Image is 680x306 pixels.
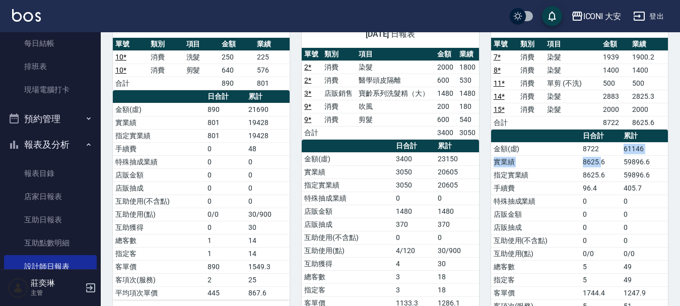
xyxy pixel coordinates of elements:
[246,208,290,221] td: 30/900
[580,142,621,155] td: 8722
[356,87,435,100] td: 寶齡系列洗髮精（大）
[621,130,668,143] th: 累計
[457,113,479,126] td: 540
[302,270,393,283] td: 總客數
[580,286,621,299] td: 1744.4
[246,168,290,181] td: 0
[621,142,668,155] td: 61146
[113,247,205,260] td: 指定客
[518,77,545,90] td: 消費
[205,181,246,195] td: 0
[435,113,457,126] td: 600
[205,142,246,155] td: 0
[205,234,246,247] td: 1
[621,273,668,286] td: 49
[254,38,290,51] th: 業績
[580,260,621,273] td: 5
[580,195,621,208] td: 0
[435,231,479,244] td: 0
[600,38,630,51] th: 金額
[491,116,518,129] td: 合計
[491,142,580,155] td: 金額(虛)
[205,260,246,273] td: 890
[246,103,290,116] td: 21690
[435,192,479,205] td: 0
[518,64,545,77] td: 消費
[113,221,205,234] td: 互助獲得
[491,286,580,299] td: 客單價
[491,247,580,260] td: 互助使用(點)
[600,116,630,129] td: 8722
[4,78,97,101] a: 現場電腦打卡
[302,165,393,178] td: 實業績
[630,90,668,103] td: 2825.3
[393,165,435,178] td: 3050
[113,103,205,116] td: 金額(虛)
[457,74,479,87] td: 530
[545,90,600,103] td: 染髮
[600,50,630,64] td: 1939
[621,168,668,181] td: 59896.6
[205,90,246,103] th: 日合計
[302,231,393,244] td: 互助使用(不含點)
[629,7,668,26] button: 登出
[246,116,290,129] td: 19428
[246,260,290,273] td: 1549.3
[600,77,630,90] td: 500
[113,116,205,129] td: 實業績
[302,205,393,218] td: 店販金額
[393,218,435,231] td: 370
[8,278,28,298] img: Person
[205,273,246,286] td: 2
[205,247,246,260] td: 1
[630,116,668,129] td: 8625.6
[205,195,246,208] td: 0
[148,50,183,64] td: 消費
[356,113,435,126] td: 剪髮
[205,155,246,168] td: 0
[356,74,435,87] td: 醫學頭皮隔離
[491,155,580,168] td: 實業績
[393,205,435,218] td: 1480
[302,218,393,231] td: 店販抽成
[393,244,435,257] td: 4/120
[580,168,621,181] td: 8625.6
[356,100,435,113] td: 吹風
[148,38,183,51] th: 類別
[600,103,630,116] td: 2000
[435,152,479,165] td: 23150
[545,38,600,51] th: 項目
[246,90,290,103] th: 累計
[491,273,580,286] td: 指定客
[491,260,580,273] td: 總客數
[580,247,621,260] td: 0/0
[205,221,246,234] td: 0
[518,38,545,51] th: 類別
[113,168,205,181] td: 店販金額
[580,221,621,234] td: 0
[567,6,626,27] button: ICONI 大安
[219,64,254,77] td: 640
[435,270,479,283] td: 18
[302,283,393,296] td: 指定客
[205,286,246,299] td: 445
[302,244,393,257] td: 互助使用(點)
[4,32,97,55] a: 每日結帳
[583,10,622,23] div: ICONI 大安
[580,130,621,143] th: 日合計
[600,90,630,103] td: 2883
[435,244,479,257] td: 30/900
[630,77,668,90] td: 500
[4,255,97,278] a: 設計師日報表
[184,64,219,77] td: 剪髮
[621,208,668,221] td: 0
[435,283,479,296] td: 18
[113,260,205,273] td: 客單價
[491,181,580,195] td: 手續費
[457,100,479,113] td: 180
[457,126,479,139] td: 3050
[491,234,580,247] td: 互助使用(不含點)
[580,181,621,195] td: 96.4
[113,155,205,168] td: 特殊抽成業績
[246,273,290,286] td: 25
